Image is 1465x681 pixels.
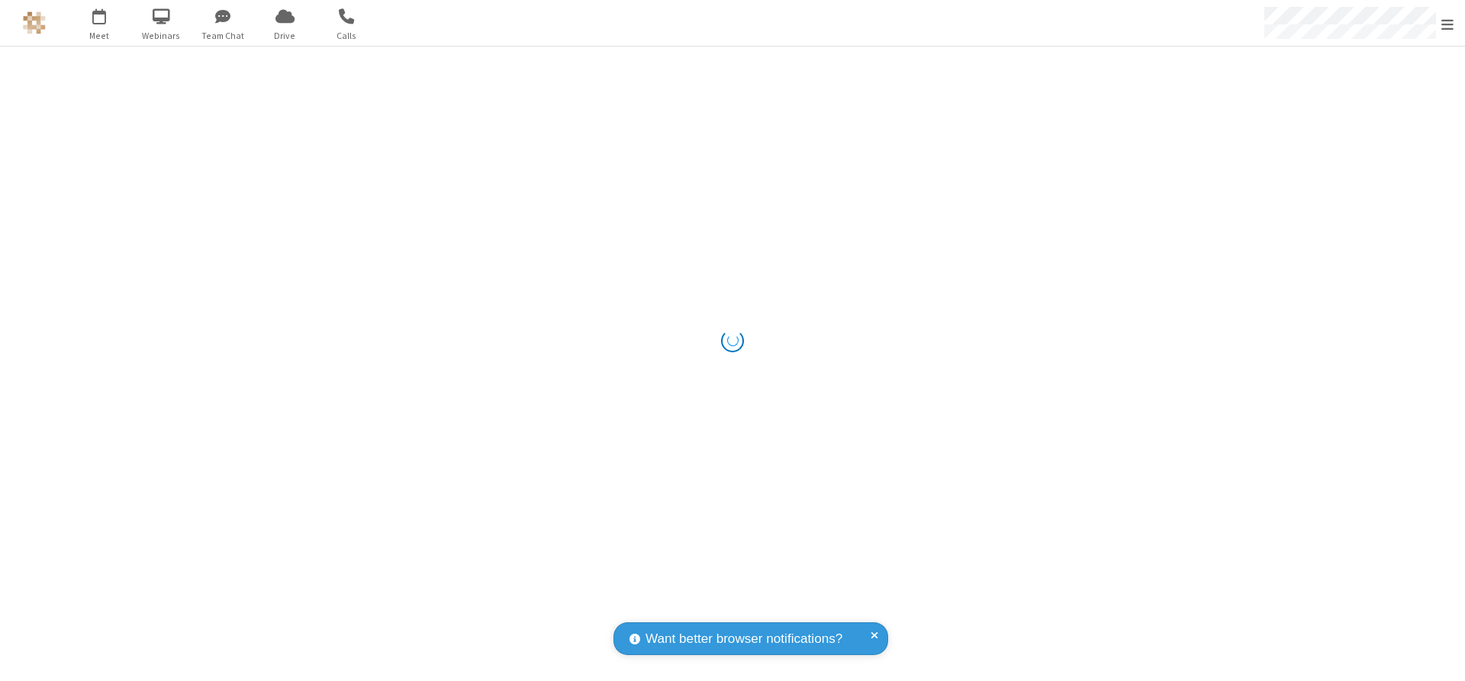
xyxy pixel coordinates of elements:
[71,29,128,43] span: Meet
[646,629,842,649] span: Want better browser notifications?
[195,29,252,43] span: Team Chat
[318,29,375,43] span: Calls
[133,29,190,43] span: Webinars
[256,29,314,43] span: Drive
[23,11,46,34] img: QA Selenium DO NOT DELETE OR CHANGE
